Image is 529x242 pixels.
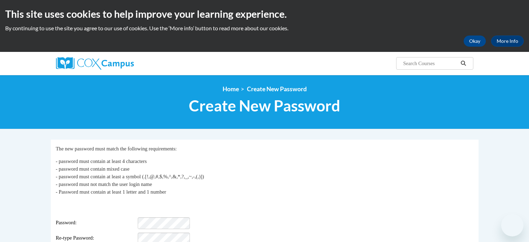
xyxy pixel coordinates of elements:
iframe: Button to launch messaging window [501,214,523,236]
img: Cox Campus [56,57,134,70]
button: Search [458,59,468,68]
i:  [460,61,466,66]
h2: This site uses cookies to help improve your learning experience. [5,7,524,21]
button: Okay [464,36,486,47]
span: Create New Password [189,96,340,115]
a: Home [223,85,239,93]
span: Re-type Password: [56,234,136,242]
span: Create New Password [247,85,307,93]
input: Search Courses [402,59,458,68]
p: By continuing to use the site you agree to our use of cookies. Use the ‘More info’ button to read... [5,24,524,32]
a: More Info [491,36,524,47]
span: Password: [56,219,136,227]
a: Cox Campus [56,57,188,70]
span: The new password must match the following requirements: [56,146,177,151]
span: - password must contain at least 4 characters - password must contain mixed case - password must ... [56,158,204,195]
